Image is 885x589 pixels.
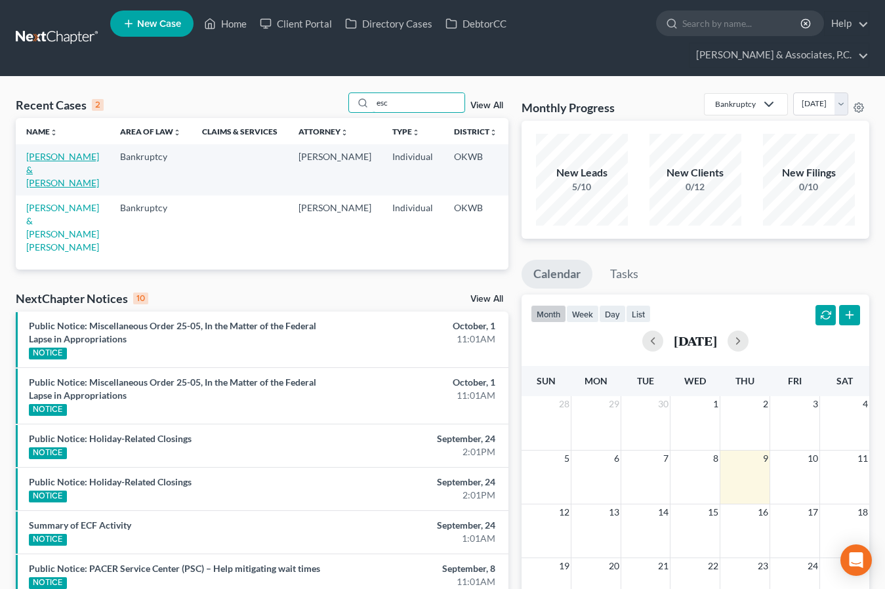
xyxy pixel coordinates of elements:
i: unfold_more [173,129,181,136]
div: September, 8 [348,562,495,575]
div: September, 24 [348,476,495,489]
a: Districtunfold_more [454,127,497,136]
span: 3 [812,396,819,412]
span: 23 [756,558,770,574]
div: 1:01AM [348,532,495,545]
th: Claims & Services [192,118,288,144]
a: View All [470,294,503,304]
div: NOTICE [29,447,67,459]
span: 9 [762,451,770,466]
input: Search by name... [373,93,464,112]
td: Individual [382,195,443,259]
span: 14 [657,504,670,520]
div: Bankruptcy [715,98,756,110]
td: Bankruptcy [110,144,192,195]
span: Wed [684,375,706,386]
button: day [599,305,626,323]
span: 30 [657,396,670,412]
a: Calendar [522,260,592,289]
span: Thu [735,375,754,386]
span: 1 [712,396,720,412]
div: 5/10 [536,180,628,193]
span: 12 [558,504,571,520]
div: New Filings [763,165,855,180]
h3: Monthly Progress [522,100,615,115]
a: [PERSON_NAME] & Associates, P.C. [689,43,869,67]
span: 15 [707,504,720,520]
span: 5 [563,451,571,466]
div: 0/12 [649,180,741,193]
span: 6 [613,451,621,466]
span: 10 [806,451,819,466]
div: 10 [133,293,148,304]
td: Individual [382,144,443,195]
div: September, 24 [348,432,495,445]
a: Public Notice: Holiday-Related Closings [29,476,192,487]
i: unfold_more [412,129,420,136]
span: Tue [637,375,654,386]
button: list [626,305,651,323]
div: NOTICE [29,404,67,416]
span: Fri [788,375,802,386]
div: October, 1 [348,319,495,333]
div: Recent Cases [16,97,104,113]
h2: [DATE] [674,334,717,348]
div: NOTICE [29,491,67,502]
div: NOTICE [29,348,67,359]
button: week [566,305,599,323]
span: Mon [585,375,607,386]
a: Public Notice: Miscellaneous Order 25-05, In the Matter of the Federal Lapse in Appropriations [29,320,316,344]
a: [PERSON_NAME] & [PERSON_NAME] [26,151,99,188]
div: NOTICE [29,577,67,589]
a: Typeunfold_more [392,127,420,136]
div: 11:01AM [348,389,495,402]
span: 24 [806,558,819,574]
button: month [531,305,566,323]
div: New Clients [649,165,741,180]
span: 11 [856,451,869,466]
a: Public Notice: PACER Service Center (PSC) – Help mitigating wait times [29,563,320,574]
td: 7 [508,144,573,195]
a: [PERSON_NAME] & [PERSON_NAME] [PERSON_NAME] [26,202,99,253]
span: 13 [607,504,621,520]
div: 2 [92,99,104,111]
div: Open Intercom Messenger [840,544,872,576]
a: Area of Lawunfold_more [120,127,181,136]
i: unfold_more [340,129,348,136]
div: 0/10 [763,180,855,193]
div: New Leads [536,165,628,180]
td: [PERSON_NAME] [288,144,382,195]
span: 7 [662,451,670,466]
span: 29 [607,396,621,412]
div: 11:01AM [348,575,495,588]
div: 2:01PM [348,489,495,502]
td: Bankruptcy [110,195,192,259]
input: Search by name... [682,11,802,35]
a: DebtorCC [439,12,513,35]
i: unfold_more [50,129,58,136]
span: 8 [712,451,720,466]
span: 4 [861,396,869,412]
span: 28 [558,396,571,412]
span: 21 [657,558,670,574]
div: NOTICE [29,534,67,546]
span: Sat [836,375,853,386]
td: OKWB [443,195,508,259]
td: [PERSON_NAME] [288,195,382,259]
a: Help [825,12,869,35]
a: Client Portal [253,12,339,35]
a: Directory Cases [339,12,439,35]
a: Nameunfold_more [26,127,58,136]
a: Summary of ECF Activity [29,519,131,531]
span: New Case [137,19,181,29]
a: Home [197,12,253,35]
span: 20 [607,558,621,574]
td: OKWB [443,144,508,195]
div: 11:01AM [348,333,495,346]
a: Tasks [598,260,650,289]
a: Public Notice: Holiday-Related Closings [29,433,192,444]
span: 18 [856,504,869,520]
a: Public Notice: Miscellaneous Order 25-05, In the Matter of the Federal Lapse in Appropriations [29,376,316,401]
span: 16 [756,504,770,520]
div: October, 1 [348,376,495,389]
